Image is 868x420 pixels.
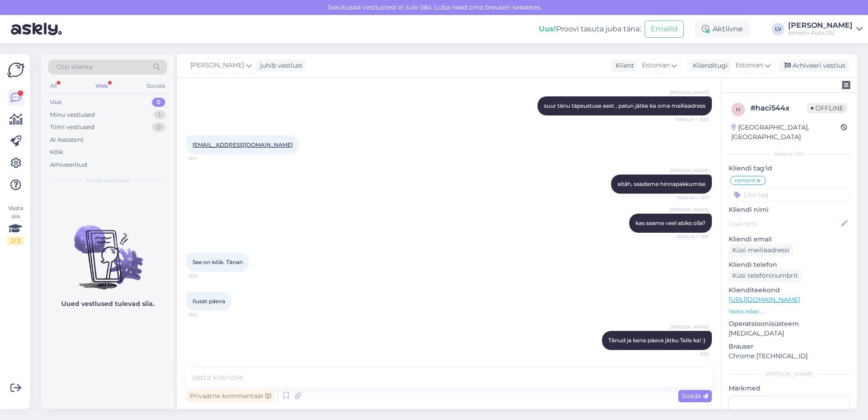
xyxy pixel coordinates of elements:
span: 8:51 [189,155,223,162]
span: [PERSON_NAME] [670,206,709,213]
span: See on kõik. Tänan [192,259,243,265]
p: Uued vestlused tulevad siia. [61,299,154,309]
p: Kliendi tag'id [729,164,850,173]
p: Kliendi telefon [729,260,850,270]
span: suur tänu täpsustuse eest , palun jätke ka oma meiliaadress [544,102,705,109]
div: Minu vestlused [50,110,95,120]
p: Kliendi email [729,235,850,244]
div: 1 [154,110,165,120]
a: [EMAIL_ADDRESS][DOMAIN_NAME] [192,141,293,148]
div: juhib vestlust [256,61,303,70]
a: [PERSON_NAME]Amserv Auto OÜ [788,22,863,36]
p: Vaata edasi ... [729,307,850,315]
div: Uus [50,98,62,107]
div: LV [772,23,784,35]
span: Tänud ja kena päeva jätku Teile ka! :) [608,337,705,344]
span: Nähtud ✓ 8:50 [675,116,709,123]
input: Lisa tag [729,188,850,201]
div: Arhiveeri vestlus [779,60,849,72]
div: Tiimi vestlused [50,123,94,132]
div: Proovi tasuta juba täna: [539,24,641,35]
span: aitäh, saadame hinnapakkumise [617,180,705,187]
p: Kliendi nimi [729,205,850,215]
span: [PERSON_NAME] [190,60,244,70]
div: Kõik [50,148,63,157]
div: Vaata siia [7,204,24,245]
span: Estonian [735,60,763,70]
div: [PERSON_NAME] [788,22,853,29]
span: remont [735,178,755,183]
input: Lisa nimi [729,219,839,229]
span: Estonian [642,60,670,70]
div: Klient [612,61,634,70]
span: Nähtud ✓ 8:51 [675,233,709,240]
div: All [48,80,59,92]
span: Uued vestlused [87,176,129,185]
span: Saada [682,392,708,400]
p: Operatsioonisüsteem [729,319,850,329]
div: Klienditugi [689,61,728,70]
span: Nähtud ✓ 8:51 [675,194,709,201]
button: Emailid [645,20,684,38]
div: # haci544x [750,103,807,114]
span: Otsi kliente [56,62,93,72]
div: Socials [145,80,167,92]
p: [MEDICAL_DATA] [729,329,850,338]
img: Askly Logo [7,61,25,79]
p: Brauser [729,342,850,351]
div: Arhiveeritud [50,160,87,170]
div: Küsi meiliaadressi [729,244,793,256]
span: h [736,106,740,113]
div: 0 [152,98,165,107]
p: Klienditeekond [729,285,850,295]
div: 2 / 3 [7,237,24,245]
span: 8:52 [189,272,223,279]
span: Ilusat päeva [192,298,225,305]
div: Aktiivne [695,21,750,37]
span: [PERSON_NAME] [670,324,709,330]
img: No chats [41,209,174,291]
div: [PERSON_NAME] [729,370,850,378]
span: 8:52 [189,311,223,318]
div: Kliendi info [729,150,850,158]
a: [URL][DOMAIN_NAME] [729,295,800,304]
div: Küsi telefoninumbrit [729,270,802,282]
div: Web [94,80,110,92]
p: Chrome [TECHNICAL_ID] [729,351,850,361]
span: [PERSON_NAME] [670,167,709,174]
div: [GEOGRAPHIC_DATA], [GEOGRAPHIC_DATA] [731,123,841,142]
span: kas saame veel abiks olla? [636,220,705,226]
div: Privaatne kommentaar [186,390,275,402]
b: Uus! [539,25,556,33]
div: Amserv Auto OÜ [788,29,853,36]
img: zendesk [842,81,850,89]
span: 8:52 [675,350,709,357]
div: AI Assistent [50,135,84,145]
p: Märkmed [729,384,850,393]
div: 0 [152,123,165,132]
span: Offline [807,103,847,113]
span: [PERSON_NAME] [670,89,709,96]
